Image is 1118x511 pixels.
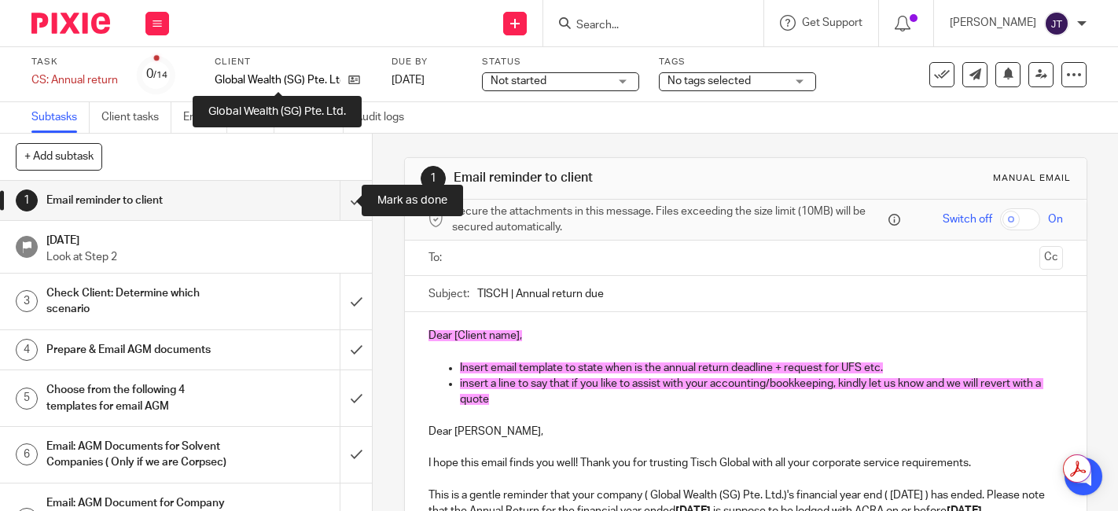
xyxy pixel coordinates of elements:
span: Not started [491,75,546,86]
label: Status [482,56,639,68]
h1: Check Client: Determine which scenario [46,281,232,322]
h1: Email: AGM Documents for Solvent Companies ( Only if we are Corpsec) [46,435,232,475]
small: /14 [153,71,167,79]
a: Notes (0) [286,102,344,133]
p: Dear [PERSON_NAME], [428,424,1063,439]
div: 0 [146,65,167,83]
span: Dear [Client name], [428,330,522,341]
img: Pixie [31,13,110,34]
h1: Email reminder to client [46,189,232,212]
div: 1 [16,189,38,211]
a: Emails [183,102,227,133]
label: Task [31,56,118,68]
div: 5 [16,388,38,410]
span: Secure the attachments in this message. Files exceeding the size limit (10MB) will be secured aut... [452,204,884,236]
div: CS: Annual return [31,72,118,88]
span: Insert email template to state when is the annual return deadline + request for UFS etc. [460,362,883,373]
div: 6 [16,443,38,465]
label: Client [215,56,372,68]
button: Cc [1039,246,1063,270]
div: Manual email [993,172,1071,185]
a: Files [239,102,274,133]
h1: Prepare & Email AGM documents [46,338,232,362]
a: Client tasks [101,102,171,133]
p: I hope this email finds you well! Thank you for trusting Tisch Global with all your corporate ser... [428,455,1063,471]
label: To: [428,250,446,266]
span: Get Support [802,17,862,28]
span: [DATE] [392,75,425,86]
h1: Email reminder to client [454,170,779,186]
label: Subject: [428,286,469,302]
p: [PERSON_NAME] [950,15,1036,31]
h1: Choose from the following 4 templates for email AGM [46,378,232,418]
button: + Add subtask [16,143,102,170]
p: Look at Step 2 [46,249,356,265]
input: Search [575,19,716,33]
p: Global Wealth (SG) Pte. Ltd. [215,72,340,88]
a: Subtasks [31,102,90,133]
div: 3 [16,290,38,312]
span: Switch off [943,211,992,227]
span: On [1048,211,1063,227]
h1: [DATE] [46,229,356,248]
a: Audit logs [355,102,416,133]
img: svg%3E [1044,11,1069,36]
span: No tags selected [667,75,751,86]
label: Tags [659,56,816,68]
span: insert a line to say that if you like to assist with your accounting/bookkeeping, kindly let us k... [460,378,1043,405]
div: 1 [421,166,446,191]
label: Due by [392,56,462,68]
div: 4 [16,339,38,361]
